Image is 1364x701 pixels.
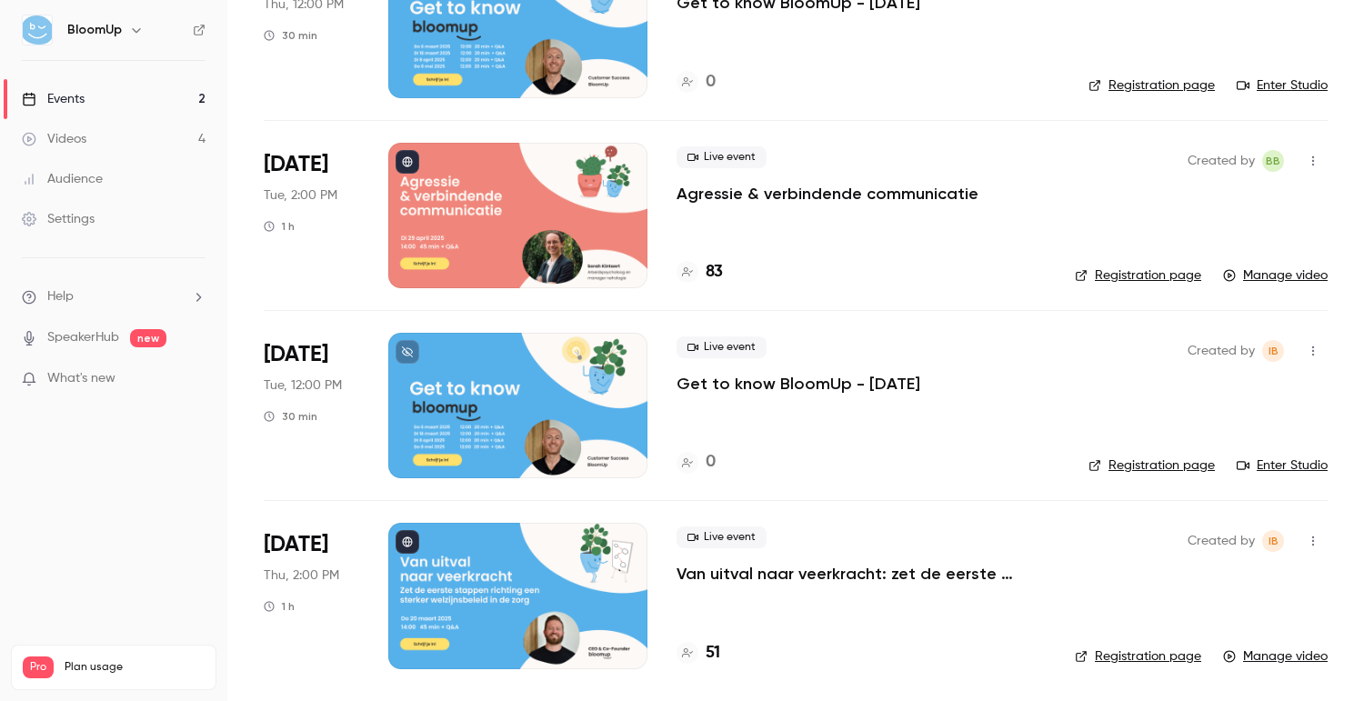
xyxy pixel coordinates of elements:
[1269,340,1279,362] span: IB
[65,660,205,675] span: Plan usage
[1188,530,1255,552] span: Created by
[264,186,337,205] span: Tue, 2:00 PM
[1075,266,1201,285] a: Registration page
[706,641,720,666] h4: 51
[677,563,1046,585] a: Van uitval naar veerkracht: zet de eerste stappen richting een sterker welzijnsbeleid in de zorg
[264,599,295,614] div: 1 h
[22,90,85,108] div: Events
[677,450,716,475] a: 0
[677,373,920,395] a: Get to know BloomUp - [DATE]
[23,15,52,45] img: BloomUp
[1188,150,1255,172] span: Created by
[47,287,74,306] span: Help
[1188,340,1255,362] span: Created by
[264,566,339,585] span: Thu, 2:00 PM
[1266,150,1280,172] span: BB
[1088,76,1215,95] a: Registration page
[22,170,103,188] div: Audience
[706,70,716,95] h4: 0
[264,28,317,43] div: 30 min
[677,183,978,205] a: Agressie & verbindende communicatie
[22,130,86,148] div: Videos
[22,287,206,306] li: help-dropdown-opener
[1223,647,1328,666] a: Manage video
[1237,456,1328,475] a: Enter Studio
[1269,530,1279,552] span: IB
[264,340,328,369] span: [DATE]
[264,143,359,288] div: Apr 29 Tue, 2:00 PM (Europe/Brussels)
[1223,266,1328,285] a: Manage video
[264,376,342,395] span: Tue, 12:00 PM
[1088,456,1215,475] a: Registration page
[264,333,359,478] div: Apr 8 Tue, 12:00 PM (Europe/Brussels)
[47,369,115,388] span: What's new
[264,409,317,424] div: 30 min
[706,450,716,475] h4: 0
[264,219,295,234] div: 1 h
[677,260,723,285] a: 83
[23,656,54,678] span: Pro
[130,329,166,347] span: new
[1262,530,1284,552] span: Info Bloomup
[264,150,328,179] span: [DATE]
[706,260,723,285] h4: 83
[67,21,122,39] h6: BloomUp
[264,523,359,668] div: Mar 20 Thu, 2:00 PM (Europe/Brussels)
[1262,150,1284,172] span: Benjamin Bergers
[1075,647,1201,666] a: Registration page
[677,336,767,358] span: Live event
[677,146,767,168] span: Live event
[1237,76,1328,95] a: Enter Studio
[264,530,328,559] span: [DATE]
[677,70,716,95] a: 0
[677,641,720,666] a: 51
[184,371,206,387] iframe: Noticeable Trigger
[1262,340,1284,362] span: Info Bloomup
[677,526,767,548] span: Live event
[47,328,119,347] a: SpeakerHub
[22,210,95,228] div: Settings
